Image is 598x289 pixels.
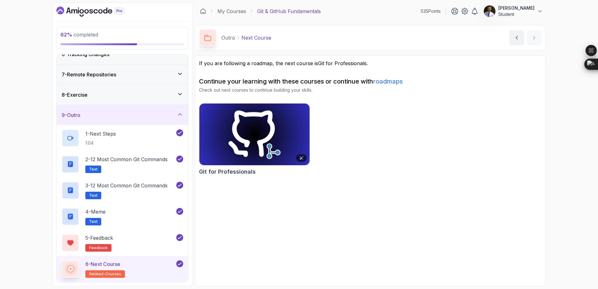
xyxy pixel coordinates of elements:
button: 8-Exercise [57,85,188,105]
p: Git & GitHub Fundamentals [257,7,321,15]
p: 4 - Meme [85,208,106,215]
button: next content [527,30,542,45]
h3: 9 - Outro [62,111,80,119]
h3: 7 - Remote Repositories [62,71,116,78]
p: 1 - Next Steps [85,130,116,137]
button: 1-Next Steps1:04 [62,129,183,147]
h2: Continue your learning with these courses or continue with [199,77,542,86]
p: 1:04 [85,140,116,146]
h3: 8 - Exercise [62,91,88,99]
p: 3 - 12 Most Common Git Commands [85,182,168,189]
span: Text [89,193,97,198]
a: My Courses [217,7,246,15]
button: 7-Remote Repositories [57,65,188,84]
span: Text [89,167,97,172]
span: related-courses [89,272,121,277]
img: user profile image [484,5,496,17]
button: 3-12 Most Common Git CommandsText [62,182,183,199]
a: roadmaps [373,78,403,85]
button: user profile image[PERSON_NAME]Student [483,5,543,17]
a: Dashboard [200,8,206,14]
span: feedback [89,245,108,250]
p: 5 - Feedback [85,234,113,242]
p: 535 Points [421,8,441,14]
span: Text [89,219,97,224]
p: Check out next courses to continue building your skills. [199,87,542,93]
p: 6 - Next Course [85,260,120,268]
button: 4-MemeText [62,208,183,225]
p: Next Course [241,34,271,41]
span: completed [60,31,98,38]
p: Outro [221,34,235,41]
a: Dashboard [56,7,139,17]
a: Git for Professionals [318,60,367,66]
p: 2 - 12 Most Common Git Commands [85,156,168,163]
p: [PERSON_NAME] [498,5,534,11]
button: 6-Next Courserelated-courses [62,260,183,278]
p: Student [498,11,534,17]
button: 9-Outro [57,105,188,125]
button: 5-Feedbackfeedback [62,234,183,252]
span: 62 % [60,31,72,38]
h2: Git for Professionals [199,167,256,176]
img: Git for Professionals card [197,102,312,167]
button: 2-12 Most Common Git CommandsText [62,156,183,173]
a: Git for Professionals cardGit for Professionals [199,103,310,176]
button: previous content [509,30,524,45]
p: If you are following a roadmap, the next course is . [199,60,542,67]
